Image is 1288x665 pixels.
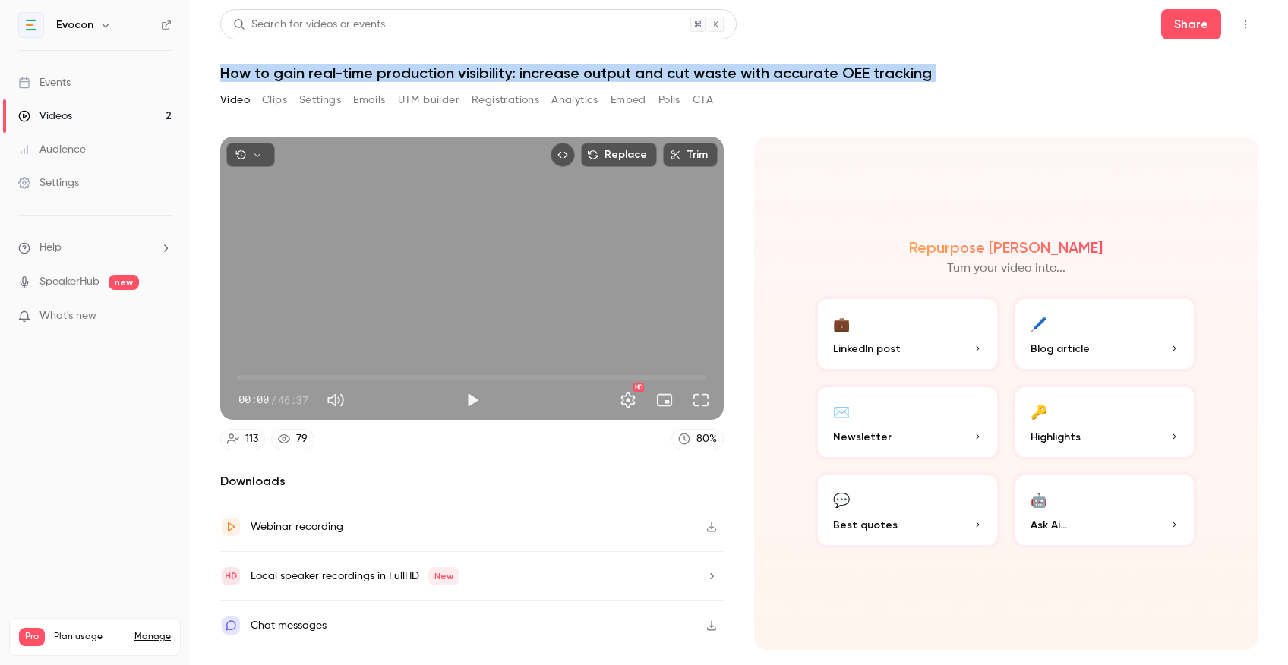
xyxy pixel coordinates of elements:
[551,88,598,112] button: Analytics
[299,88,341,112] button: Settings
[251,567,459,585] div: Local speaker recordings in FullHD
[320,385,351,415] button: Mute
[220,64,1258,82] h1: How to gain real-time production visibility: increase output and cut waste with accurate OEE trac...
[633,383,644,392] div: HD
[1233,12,1258,36] button: Top Bar Actions
[693,88,713,112] button: CTA
[671,429,724,449] a: 80%
[1161,9,1221,39] button: Share
[39,308,96,324] span: What's new
[220,429,265,449] a: 113
[1031,399,1047,423] div: 🔑
[1012,472,1198,548] button: 🤖Ask Ai...
[1031,517,1067,533] span: Ask Ai...
[18,109,72,124] div: Videos
[54,631,125,643] span: Plan usage
[428,567,459,585] span: New
[18,175,79,191] div: Settings
[815,384,1000,460] button: ✉️Newsletter
[696,431,717,447] div: 80 %
[39,274,99,290] a: SpeakerHub
[658,88,680,112] button: Polls
[353,88,385,112] button: Emails
[833,487,850,511] div: 💬
[238,392,308,408] div: 00:00
[56,17,93,33] h6: Evocon
[278,392,308,408] span: 46:37
[233,17,385,33] div: Search for videos or events
[220,472,724,490] h2: Downloads
[1012,296,1198,372] button: 🖊️Blog article
[815,296,1000,372] button: 💼LinkedIn post
[270,392,276,408] span: /
[663,143,718,167] button: Trim
[19,628,45,646] span: Pro
[19,13,43,37] img: Evocon
[833,341,901,357] span: LinkedIn post
[251,518,343,536] div: Webinar recording
[833,429,892,445] span: Newsletter
[271,429,314,449] a: 79
[815,472,1000,548] button: 💬Best quotes
[551,143,575,167] button: Embed video
[649,385,680,415] button: Turn on miniplayer
[262,88,287,112] button: Clips
[833,311,850,335] div: 💼
[457,385,488,415] button: Play
[1031,429,1081,445] span: Highlights
[1031,311,1047,335] div: 🖊️
[472,88,539,112] button: Registrations
[686,385,716,415] button: Full screen
[581,143,657,167] button: Replace
[947,260,1065,278] p: Turn your video into...
[18,75,71,90] div: Events
[613,385,643,415] button: Settings
[39,240,62,256] span: Help
[220,88,250,112] button: Video
[1031,341,1090,357] span: Blog article
[134,631,171,643] a: Manage
[251,616,327,635] div: Chat messages
[833,399,850,423] div: ✉️
[296,431,308,447] div: 79
[398,88,459,112] button: UTM builder
[611,88,646,112] button: Embed
[833,517,898,533] span: Best quotes
[18,142,86,157] div: Audience
[1012,384,1198,460] button: 🔑Highlights
[1031,487,1047,511] div: 🤖
[18,240,172,256] li: help-dropdown-opener
[109,275,139,290] span: new
[245,431,258,447] div: 113
[238,392,269,408] span: 00:00
[909,238,1103,257] h2: Repurpose [PERSON_NAME]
